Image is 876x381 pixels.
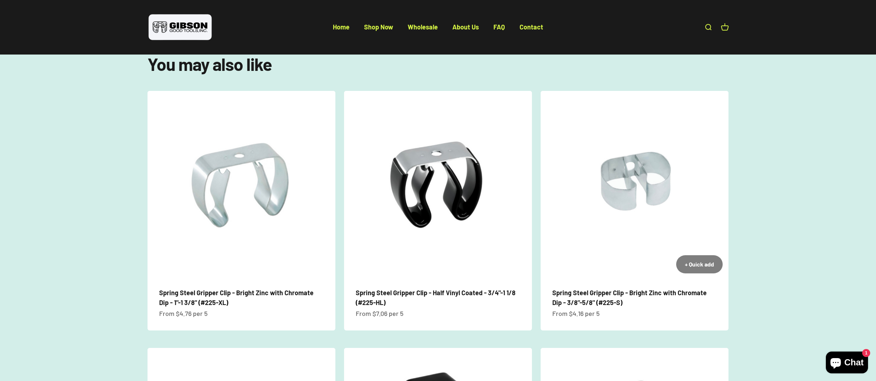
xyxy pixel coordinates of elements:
[685,260,714,269] div: + Quick add
[520,23,543,31] a: Contact
[159,308,207,319] sale-price: From $4.76 per 5
[148,53,272,75] split-lines: You may also like
[676,255,723,273] button: + Quick add
[159,289,314,306] a: Spring Steel Gripper Clip - Bright Zinc with Chromate Dip - 1"-1 3/8" (#225-XL)
[408,23,438,31] a: Wholesale
[356,308,403,319] sale-price: From $7.06 per 5
[356,289,516,306] a: Spring Steel Gripper Clip - Half Vinyl Coated - 3/4"-1 1/8 (#225-HL)
[541,91,728,279] img: close up of a spring steel gripper clip, tool clip, durable, secure holding, Excellent corrosion ...
[552,308,600,319] sale-price: From $4.16 per 5
[493,23,505,31] a: FAQ
[364,23,393,31] a: Shop Now
[333,23,350,31] a: Home
[824,352,870,375] inbox-online-store-chat: Shopify online store chat
[552,289,707,306] a: Spring Steel Gripper Clip - Bright Zinc with Chromate Dip - 3/8"-5/8" (#225-S)
[452,23,479,31] a: About Us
